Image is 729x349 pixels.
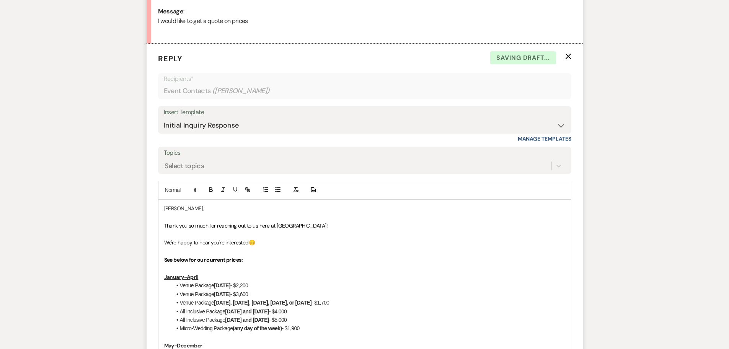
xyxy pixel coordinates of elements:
[212,86,270,96] span: ( [PERSON_NAME] )
[214,291,230,297] strong: [DATE]
[180,282,214,288] span: Venue Package
[230,282,248,288] span: - $2,200
[164,147,566,159] label: Topics
[225,317,269,323] strong: [DATE] and [DATE]
[164,342,202,349] u: May-December
[214,282,230,288] strong: [DATE]
[269,308,271,315] span: -
[490,51,556,64] span: Saving draft...
[269,317,287,323] span: - $5,000
[518,135,571,142] a: Manage Templates
[164,204,565,213] p: [PERSON_NAME],
[180,300,214,306] span: Venue Package
[180,291,214,297] span: Venue Package
[180,317,225,323] span: All Inclusive Package
[230,291,248,297] span: - $3,600
[180,325,233,331] span: Micro-Wedding Package
[282,325,299,331] span: - $1,900
[158,54,183,64] span: Reply
[165,161,204,171] div: Select topics
[164,222,328,229] span: Thank you so much for reaching out to us here at [GEOGRAPHIC_DATA]!
[214,300,311,306] strong: [DATE], [DATE], [DATE], [DATE], or [DATE]
[233,325,282,331] strong: (any day of the week)
[158,7,184,15] b: Message
[164,239,249,246] span: We're happy to hear you're interested
[164,74,566,84] p: Recipients*
[180,308,225,315] span: All Inclusive Package
[164,84,566,98] div: Event Contacts
[164,107,566,118] div: Insert Template
[164,274,199,280] u: January-April
[164,256,243,263] strong: See below for our current prices:
[311,300,329,306] span: - $1,700
[272,308,287,315] span: $4,000
[225,308,269,315] strong: [DATE] and [DATE]
[164,238,565,247] p: 😊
